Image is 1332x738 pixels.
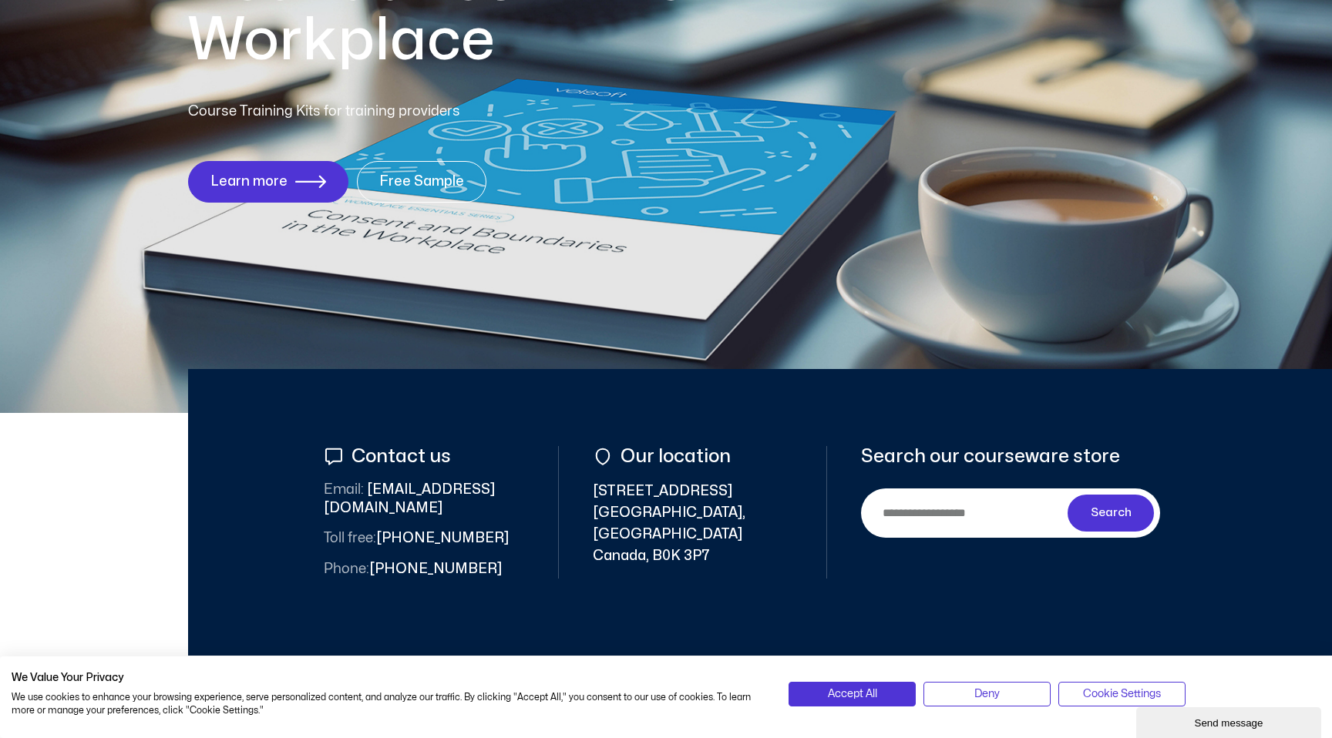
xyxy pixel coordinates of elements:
span: Our location [617,446,731,467]
span: [EMAIL_ADDRESS][DOMAIN_NAME] [324,481,524,518]
span: Deny [974,686,1000,703]
button: Search [1068,495,1154,532]
span: Phone: [324,562,369,575]
span: Cookie Settings [1083,686,1161,703]
span: Free Sample [379,174,464,190]
span: Accept All [828,686,877,703]
span: [PHONE_NUMBER] [324,529,509,548]
p: Course Training Kits for training providers [188,101,572,122]
h2: We Value Your Privacy [12,671,765,685]
span: [STREET_ADDRESS] [GEOGRAPHIC_DATA], [GEOGRAPHIC_DATA] Canada, B0K 3P7 [593,481,793,567]
iframe: chat widget [1136,704,1324,738]
span: Email: [324,483,364,496]
p: We use cookies to enhance your browsing experience, serve personalized content, and analyze our t... [12,691,765,717]
button: Accept all cookies [789,682,916,706]
span: Learn more [210,174,288,190]
span: Toll free: [324,532,376,545]
button: Deny all cookies [923,682,1051,706]
a: Free Sample [357,161,486,203]
span: Contact us [348,446,451,467]
a: Learn more [188,161,348,203]
button: Adjust cookie preferences [1058,682,1186,706]
span: [PHONE_NUMBER] [324,560,502,579]
span: Search our courseware store [861,446,1120,467]
span: Search [1091,504,1132,522]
